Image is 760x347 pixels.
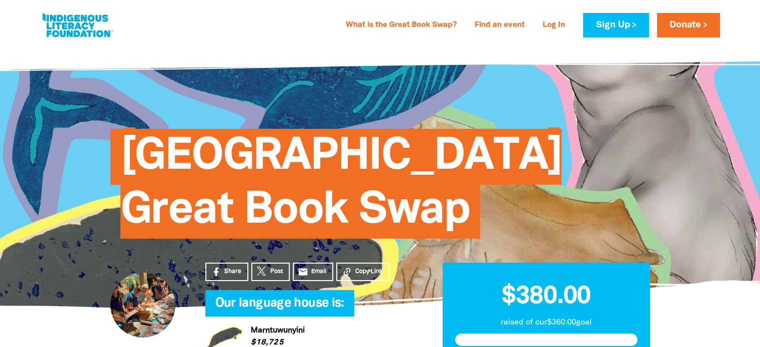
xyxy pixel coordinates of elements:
[251,263,290,281] a: Post
[469,17,531,33] a: Find an event
[455,317,638,329] p: raised of our $360.00 goal
[120,136,562,239] span: [GEOGRAPHIC_DATA] Great Book Swap
[583,13,649,37] a: Sign Up
[311,267,326,276] span: Email
[270,267,283,276] span: Post
[336,263,390,281] button: Copy Link
[298,267,308,277] i: email
[537,17,571,33] a: Log In
[205,263,248,281] a: Share
[293,263,334,281] a: emailEmail
[224,267,241,276] span: Share
[215,298,344,317] span: Our language house is:
[657,13,720,37] a: Donate
[340,17,463,33] a: What is the Great Book Swap?
[355,267,383,276] span: Copy Link
[205,307,413,313] h6: My Team
[502,285,591,308] span: $380.00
